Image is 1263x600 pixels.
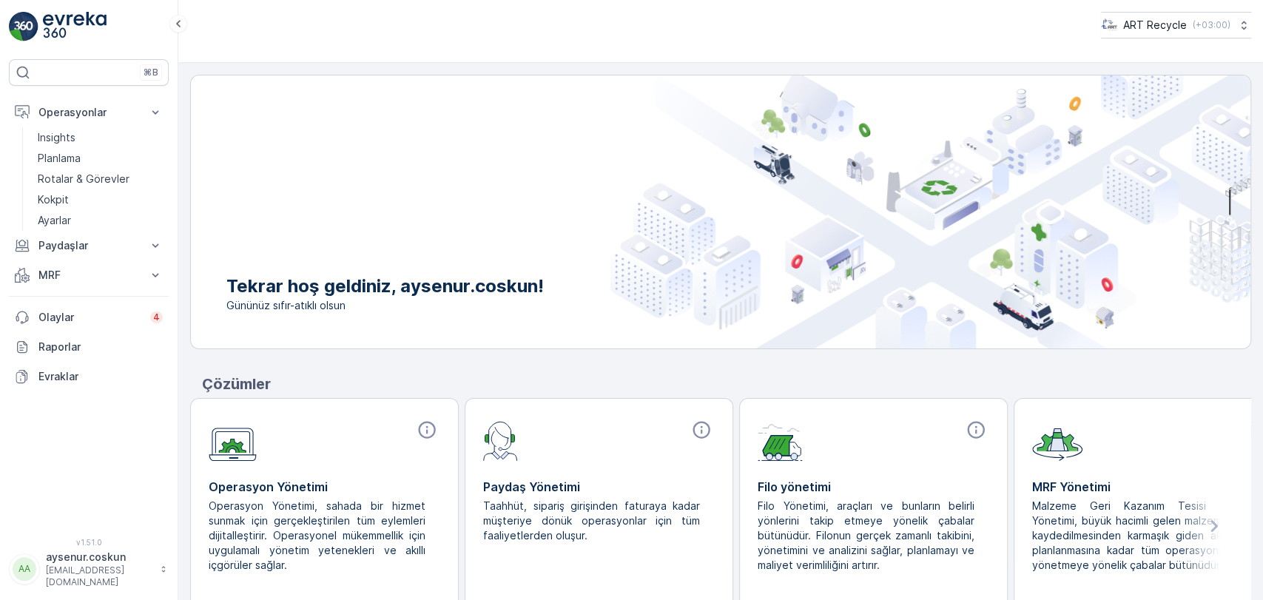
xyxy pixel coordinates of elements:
img: module-icon [758,419,803,461]
span: Gününüz sıfır-atıklı olsun [226,298,544,313]
p: Planlama [38,151,81,166]
img: module-icon [1032,419,1082,461]
p: Taahhüt, sipariş girişinden faturaya kadar müşteriye dönük operasyonlar için tüm faaliyetlerden o... [483,499,703,543]
p: Rotalar & Görevler [38,172,129,186]
p: Çözümler [202,373,1251,395]
p: 4 [153,311,160,323]
a: Raporlar [9,332,169,362]
img: city illustration [610,75,1250,348]
a: Olaylar4 [9,303,169,332]
img: logo [9,12,38,41]
img: module-icon [209,419,257,462]
a: Evraklar [9,362,169,391]
button: ART Recycle(+03:00) [1101,12,1251,38]
p: Operasyon Yönetimi, sahada bir hizmet sunmak için gerçekleştirilen tüm eylemleri dijitalleştirir.... [209,499,428,573]
p: Raporlar [38,340,163,354]
p: Paydaş Yönetimi [483,478,715,496]
p: Tekrar hoş geldiniz, aysenur.coskun! [226,274,544,298]
p: Insights [38,130,75,145]
a: Planlama [32,148,169,169]
a: Rotalar & Görevler [32,169,169,189]
a: Insights [32,127,169,148]
p: Paydaşlar [38,238,139,253]
button: MRF [9,260,169,290]
p: Filo yönetimi [758,478,989,496]
p: Filo Yönetimi, araçları ve bunların belirli yönlerini takip etmeye yönelik çabalar bütünüdür. Fil... [758,499,977,573]
p: ( +03:00 ) [1193,19,1230,31]
p: Operasyonlar [38,105,139,120]
div: AA [13,557,36,581]
a: Ayarlar [32,210,169,231]
img: logo_light-DOdMpM7g.png [43,12,107,41]
a: Kokpit [32,189,169,210]
button: Operasyonlar [9,98,169,127]
p: ART Recycle [1123,18,1187,33]
p: Kokpit [38,192,69,207]
p: MRF [38,268,139,283]
p: Operasyon Yönetimi [209,478,440,496]
p: Olaylar [38,310,141,325]
p: aysenur.coskun [46,550,152,564]
p: Malzeme Geri Kazanım Tesisi (MRF) Yönetimi, büyük hacimli gelen malzemelerin kaydedilmesinden kar... [1032,499,1252,573]
span: v 1.51.0 [9,538,169,547]
button: AAaysenur.coskun[EMAIL_ADDRESS][DOMAIN_NAME] [9,550,169,588]
p: [EMAIL_ADDRESS][DOMAIN_NAME] [46,564,152,588]
p: Ayarlar [38,213,71,228]
img: image_23.png [1101,17,1117,33]
p: Evraklar [38,369,163,384]
p: ⌘B [144,67,158,78]
button: Paydaşlar [9,231,169,260]
img: module-icon [483,419,518,461]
